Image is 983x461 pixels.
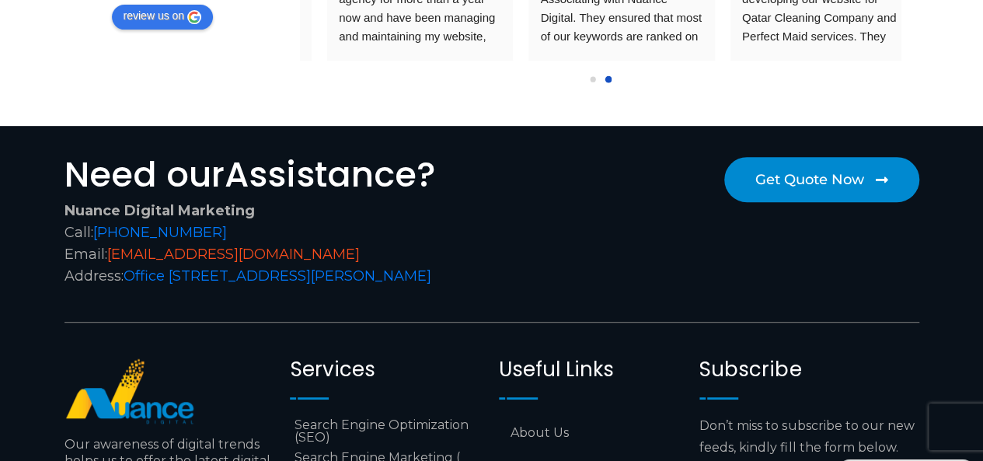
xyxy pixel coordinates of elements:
[64,200,484,287] div: Call: Email: Address:
[107,246,360,263] a: [EMAIL_ADDRESS][DOMAIN_NAME]
[605,76,612,83] div: 1
[93,224,227,241] a: [PHONE_NUMBER]
[225,150,436,199] span: Assistance?
[124,267,431,285] a: Office [STREET_ADDRESS][PERSON_NAME]
[112,5,214,30] a: review us on
[290,358,483,382] h2: Services
[590,76,595,82] div: 0
[499,358,684,382] h2: Useful Links
[499,415,684,451] a: About Us
[290,415,483,448] a: Search Engine Optimization (SEO)
[755,173,864,187] span: Get Quote Now
[64,202,255,219] strong: Nuance Digital Marketing
[699,415,919,459] p: Don’t miss to subscribe to our new feeds, kindly fill the form below.
[64,157,484,192] h2: Need our
[699,358,919,382] h2: Subscribe
[724,157,919,202] a: Get Quote Now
